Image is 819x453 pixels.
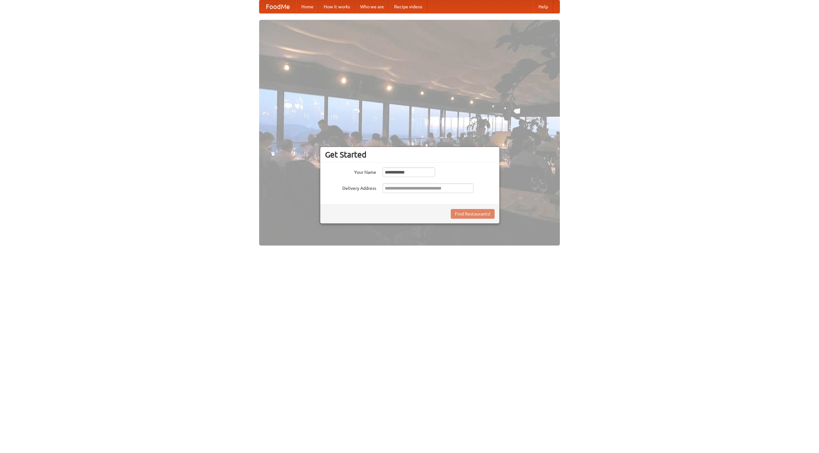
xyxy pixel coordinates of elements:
label: Your Name [325,167,376,175]
label: Delivery Address [325,183,376,191]
a: Help [533,0,553,13]
button: Find Restaurants! [451,209,495,219]
a: FoodMe [259,0,296,13]
h3: Get Started [325,150,495,159]
a: How it works [319,0,355,13]
a: Who we are [355,0,389,13]
a: Home [296,0,319,13]
a: Recipe videos [389,0,427,13]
